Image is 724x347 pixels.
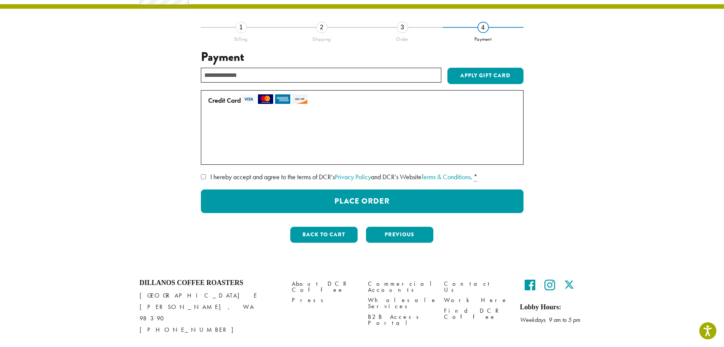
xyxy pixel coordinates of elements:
a: Wholesale Services [368,295,433,312]
div: Payment [443,33,524,42]
img: mastercard [258,94,273,104]
button: Back to cart [290,227,358,243]
img: discover [292,94,307,104]
input: I hereby accept and agree to the terms of DCR’sPrivacy Policyand DCR’s WebsiteTerms & Conditions. * [201,174,206,179]
span: I hereby accept and agree to the terms of DCR’s and DCR’s Website . [210,172,472,181]
a: Commercial Accounts [368,279,433,295]
h3: Payment [201,50,524,64]
div: Billing [201,33,282,42]
img: visa [241,94,256,104]
h5: Lobby Hours: [520,303,585,312]
img: amex [275,94,290,104]
button: Apply Gift Card [447,68,524,84]
div: 4 [477,22,489,33]
em: Weekdays 9 am to 5 pm [520,316,580,324]
p: [GEOGRAPHIC_DATA] E [PERSON_NAME], WA 98390 [PHONE_NUMBER] [140,290,280,336]
a: B2B Access Portal [368,312,433,328]
h4: Dillanos Coffee Roasters [140,279,280,287]
a: Press [292,295,356,306]
abbr: required [474,172,477,181]
label: Credit Card [208,94,513,107]
button: Place Order [201,189,524,213]
div: Order [362,33,443,42]
a: Contact Us [444,279,509,295]
a: About DCR Coffee [292,279,356,295]
a: Privacy Policy [335,172,371,181]
button: Previous [366,227,433,243]
div: 1 [235,22,247,33]
div: Shipping [282,33,362,42]
a: Work Here [444,295,509,306]
a: Terms & Conditions [421,172,471,181]
div: 2 [316,22,328,33]
a: Find DCR Coffee [444,306,509,322]
div: 3 [397,22,408,33]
